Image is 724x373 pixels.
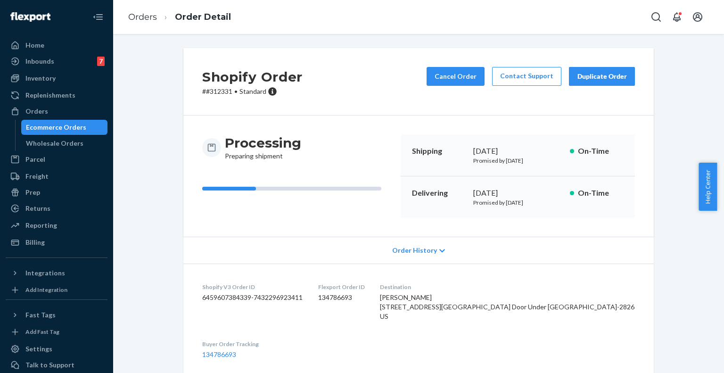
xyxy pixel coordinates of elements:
[202,340,303,348] dt: Buyer Order Tracking
[26,123,86,132] div: Ecommerce Orders
[175,12,231,22] a: Order Detail
[318,283,365,291] dt: Flexport Order ID
[6,341,107,356] a: Settings
[26,139,83,148] div: Wholesale Orders
[6,71,107,86] a: Inventory
[6,169,107,184] a: Freight
[97,57,105,66] div: 7
[202,350,236,358] a: 134786693
[412,146,466,157] p: Shipping
[202,283,303,291] dt: Shopify V3 Order ID
[202,87,303,96] p: # #312331
[25,57,54,66] div: Inbounds
[21,136,108,151] a: Wholesale Orders
[569,67,635,86] button: Duplicate Order
[667,8,686,26] button: Open notifications
[25,155,45,164] div: Parcel
[234,87,238,95] span: •
[25,286,67,294] div: Add Integration
[473,188,562,199] div: [DATE]
[202,293,303,302] dd: 6459607384339-7432296923411
[89,8,107,26] button: Close Navigation
[25,310,56,320] div: Fast Tags
[6,307,107,323] button: Fast Tags
[6,265,107,281] button: Integrations
[225,134,301,161] div: Preparing shipment
[25,41,44,50] div: Home
[202,67,303,87] h2: Shopify Order
[318,293,365,302] dd: 134786693
[473,146,562,157] div: [DATE]
[6,218,107,233] a: Reporting
[427,67,485,86] button: Cancel Order
[6,152,107,167] a: Parcel
[473,199,562,207] p: Promised by [DATE]
[699,163,717,211] button: Help Center
[128,12,157,22] a: Orders
[25,204,50,213] div: Returns
[25,221,57,230] div: Reporting
[21,120,108,135] a: Ecommerce Orders
[6,104,107,119] a: Orders
[239,87,266,95] span: Standard
[380,293,634,320] span: [PERSON_NAME] [STREET_ADDRESS][GEOGRAPHIC_DATA] Door Under [GEOGRAPHIC_DATA]-2826 US
[473,157,562,165] p: Promised by [DATE]
[6,235,107,250] a: Billing
[578,146,624,157] p: On-Time
[121,3,239,31] ol: breadcrumbs
[492,67,561,86] a: Contact Support
[578,188,624,199] p: On-Time
[380,283,635,291] dt: Destination
[225,134,301,151] h3: Processing
[6,88,107,103] a: Replenishments
[25,91,75,100] div: Replenishments
[25,107,48,116] div: Orders
[577,72,627,81] div: Duplicate Order
[6,326,107,338] a: Add Fast Tag
[647,8,666,26] button: Open Search Box
[412,188,466,199] p: Delivering
[25,268,65,278] div: Integrations
[664,345,715,368] iframe: Opens a widget where you can chat to one of our agents
[10,12,50,22] img: Flexport logo
[392,246,437,255] span: Order History
[6,185,107,200] a: Prep
[6,357,107,373] button: Talk to Support
[25,172,49,181] div: Freight
[25,188,40,197] div: Prep
[25,328,59,336] div: Add Fast Tag
[6,38,107,53] a: Home
[6,201,107,216] a: Returns
[6,54,107,69] a: Inbounds7
[688,8,707,26] button: Open account menu
[25,344,52,354] div: Settings
[25,74,56,83] div: Inventory
[25,360,74,370] div: Talk to Support
[25,238,45,247] div: Billing
[6,284,107,296] a: Add Integration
